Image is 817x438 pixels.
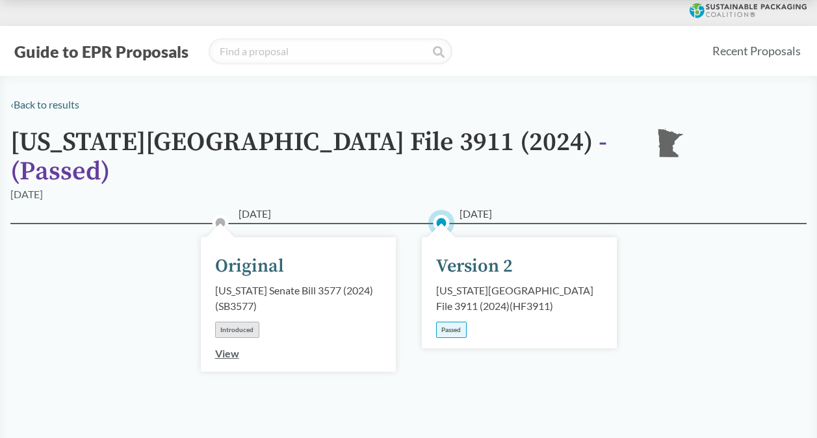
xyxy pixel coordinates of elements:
[10,126,607,188] span: - ( Passed )
[436,283,603,314] div: [US_STATE][GEOGRAPHIC_DATA] File 3911 (2024) ( HF3911 )
[707,36,807,66] a: Recent Proposals
[436,253,513,280] div: Version 2
[460,206,492,222] span: [DATE]
[10,187,43,202] div: [DATE]
[10,41,192,62] button: Guide to EPR Proposals
[239,206,271,222] span: [DATE]
[215,322,259,338] div: Introduced
[215,347,239,359] a: View
[10,128,634,187] h1: [US_STATE][GEOGRAPHIC_DATA] File 3911 (2024)
[10,98,79,110] a: ‹Back to results
[209,38,452,64] input: Find a proposal
[215,283,382,314] div: [US_STATE] Senate Bill 3577 (2024) ( SB3577 )
[436,322,467,338] div: Passed
[215,253,284,280] div: Original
